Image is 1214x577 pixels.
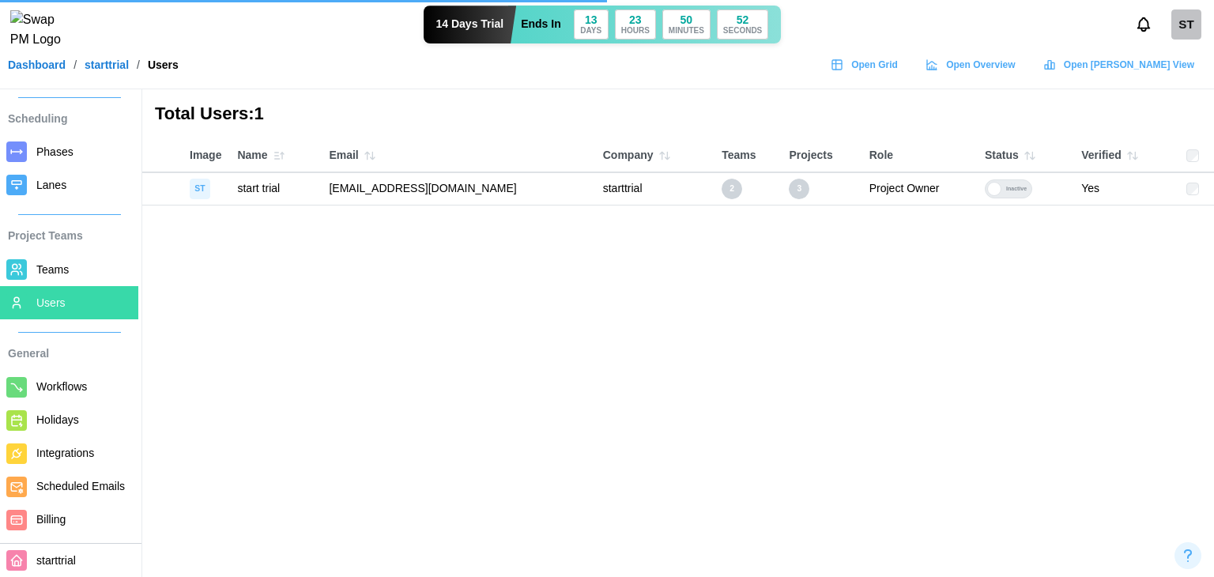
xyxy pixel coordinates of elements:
span: Workflows [36,380,87,393]
a: start trial [1171,9,1201,40]
div: Role [869,147,969,164]
a: Open Grid [823,53,910,77]
div: start trial [237,180,280,198]
span: Open Overview [946,54,1015,76]
a: Dashboard [8,59,66,70]
a: Open Overview [918,53,1027,77]
div: Status [985,145,1065,167]
div: 2 [722,179,742,199]
div: / [74,59,77,70]
span: Open [PERSON_NAME] View [1064,54,1194,76]
div: Project Owner [869,180,969,198]
span: Billing [36,513,66,526]
div: HOURS [621,27,650,35]
img: Swap PM Logo [10,10,74,50]
button: Notifications [1130,11,1157,38]
span: Lanes [36,179,66,191]
span: Phases [36,145,74,158]
td: starttrial [595,172,714,205]
div: Email [329,145,586,167]
div: 23 [629,14,642,25]
div: Name [237,145,313,167]
div: SECONDS [723,27,762,35]
div: Users [148,59,179,70]
div: 50 [681,14,693,25]
div: MINUTES [669,27,704,35]
div: Verified [1081,145,1171,167]
a: starttrial [85,59,129,70]
td: Yes [1073,172,1178,205]
div: DAYS [580,27,601,35]
div: Ends In [521,16,561,33]
div: 13 [585,14,598,25]
span: Integrations [36,447,94,459]
div: Inactive [1001,180,1031,198]
td: [EMAIL_ADDRESS][DOMAIN_NAME] [321,172,594,205]
div: Company [603,145,706,167]
span: Holidays [36,413,79,426]
span: Users [36,296,66,309]
div: 52 [737,14,749,25]
span: Teams [36,263,69,276]
span: Open Grid [851,54,898,76]
span: Scheduled Emails [36,480,125,492]
div: ST [1171,9,1201,40]
div: Projects [789,147,853,164]
h3: Total Users: 1 [155,102,264,126]
div: Teams [722,147,773,164]
div: image [190,179,210,199]
div: 14 Days Trial [424,6,517,43]
div: Image [190,147,221,164]
div: 3 [789,179,809,199]
div: / [137,59,140,70]
a: Open [PERSON_NAME] View [1035,53,1206,77]
span: starttrial [36,554,76,567]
